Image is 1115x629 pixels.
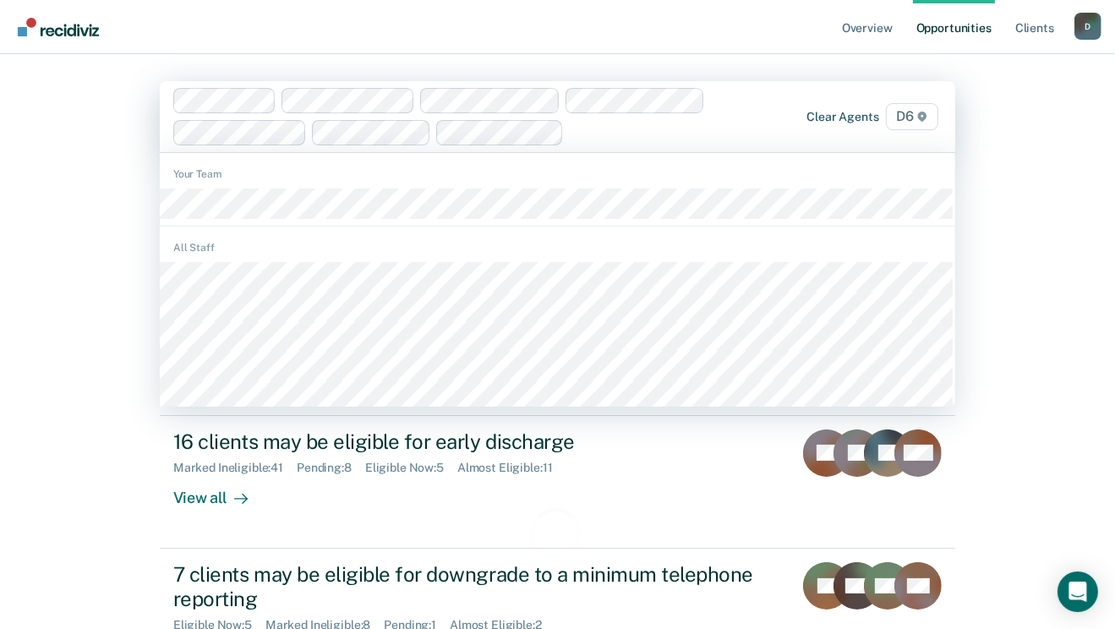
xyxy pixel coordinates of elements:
[160,416,955,549] a: 16 clients may be eligible for early dischargeMarked Ineligible:41Pending:8Eligible Now:5Almost E...
[1058,572,1098,612] div: Open Intercom Messenger
[160,167,955,182] div: Your Team
[160,240,955,255] div: All Staff
[173,562,767,611] div: 7 clients may be eligible for downgrade to a minimum telephone reporting
[457,461,566,475] div: Almost Eligible : 11
[173,474,268,507] div: View all
[806,110,878,124] div: Clear agents
[18,18,99,36] img: Recidiviz
[173,461,297,475] div: Marked Ineligible : 41
[1074,13,1101,40] button: Profile dropdown button
[1074,13,1101,40] div: D
[886,103,939,130] span: D6
[297,461,365,475] div: Pending : 8
[365,461,457,475] div: Eligible Now : 5
[173,429,767,454] div: 16 clients may be eligible for early discharge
